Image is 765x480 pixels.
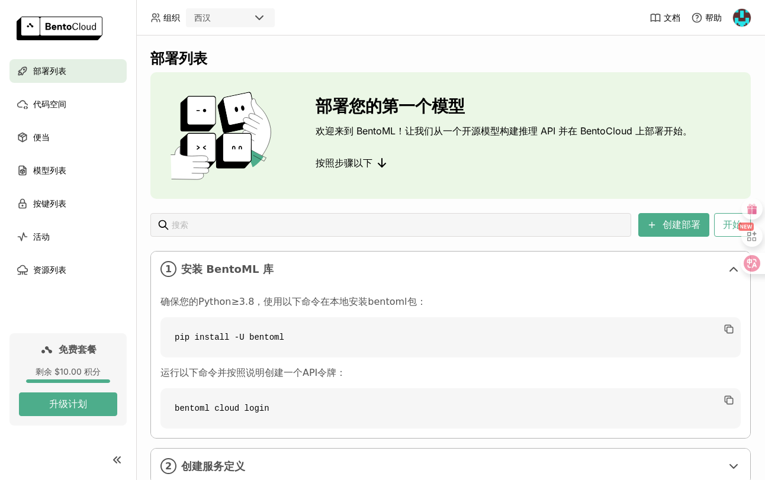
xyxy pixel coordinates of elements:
font: 开始 [723,219,742,230]
font: 按键列表 [33,199,66,208]
font: 升级计划 [49,398,87,410]
code: pip install -U bentoml [160,317,741,357]
a: 资源列表 [9,258,127,282]
input: 選中喜漢。 [212,12,213,24]
font: 帮助 [705,12,722,22]
font: 免费套餐 [59,343,97,355]
font: 创建部署 [663,219,700,230]
button: 开始 [714,213,751,237]
font: 安装 BentoML 库 [181,263,274,275]
code: bentoml cloud login [160,388,741,429]
button: 创建部署 [638,213,709,237]
font: 便当 [33,133,50,142]
font: 活动 [33,232,50,241]
font: 资源列表 [33,265,66,275]
font: 西汉 [194,13,211,22]
font: 1 [165,263,172,275]
font: 按照步骤以下 [316,157,372,169]
img: 韩熙 [733,9,751,27]
font: 创建服务定义 [181,460,245,472]
font: 剩余 $10.00 积分 [36,366,101,376]
a: 免费套餐剩余 $10.00 积分升级计划 [9,333,127,426]
img: 标识 [17,17,102,40]
div: 1安装 BentoML 库 [151,252,750,286]
a: 文档 [650,12,680,24]
font: 欢迎来到 BentoML！让我们从一个开源模型构建推理 API 并在 BentoCloud 上部署开始。 [316,125,692,137]
font: 运行以下命令并按照说明创建一个API令牌： [160,367,346,378]
font: 模型列表 [33,166,66,175]
a: 活动 [9,225,127,249]
div: 帮助 [691,12,722,24]
input: 搜索 [172,214,624,236]
font: 确保您的Python≥3.8，使用以下命令在本地安装bentoml包： [160,296,426,307]
font: 文档 [664,12,680,22]
a: 代码空间 [9,92,127,116]
font: 部署您的第一个模型 [316,96,465,116]
a: 便当 [9,125,127,149]
img: 封面入职 [160,91,287,180]
a: 模型列表 [9,159,127,182]
a: 按键列表 [9,192,127,215]
font: 代码空间 [33,99,66,109]
button: 升级计划 [19,392,117,416]
font: 部署列表 [33,66,66,76]
font: 部署列表 [150,50,207,67]
font: 组织 [163,12,180,22]
a: 部署列表 [9,59,127,83]
font: 2 [165,460,172,472]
